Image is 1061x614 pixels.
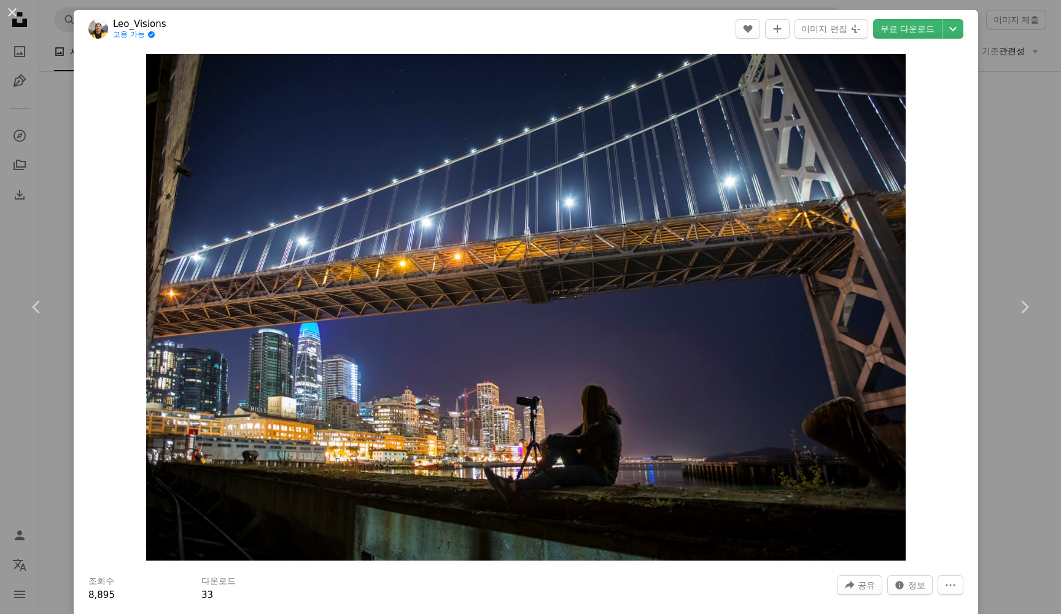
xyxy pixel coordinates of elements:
span: 33 [201,589,213,600]
button: 이 이미지 확대 [146,54,906,561]
button: 좋아요 [736,19,760,39]
a: 고용 가능 [113,30,166,40]
button: 컬렉션에 추가 [765,19,790,39]
button: 더 많은 작업 [938,575,963,595]
a: Leo_Visions [113,18,166,30]
h3: 다운로드 [201,575,236,588]
a: 다음 [987,248,1061,366]
button: 이미지 편집 [795,19,868,39]
img: Leo_Visions의 프로필로 이동 [88,19,108,39]
span: 공유 [858,576,875,594]
a: 무료 다운로드 [873,19,942,39]
span: 8,895 [88,589,115,600]
img: 다리 아래 난간에 앉아있는 사람 [146,54,906,561]
button: 이 이미지 공유 [837,575,882,595]
button: 다운로드 크기 선택 [942,19,963,39]
h3: 조회수 [88,575,114,588]
button: 이 이미지 관련 통계 [887,575,933,595]
span: 정보 [908,576,925,594]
